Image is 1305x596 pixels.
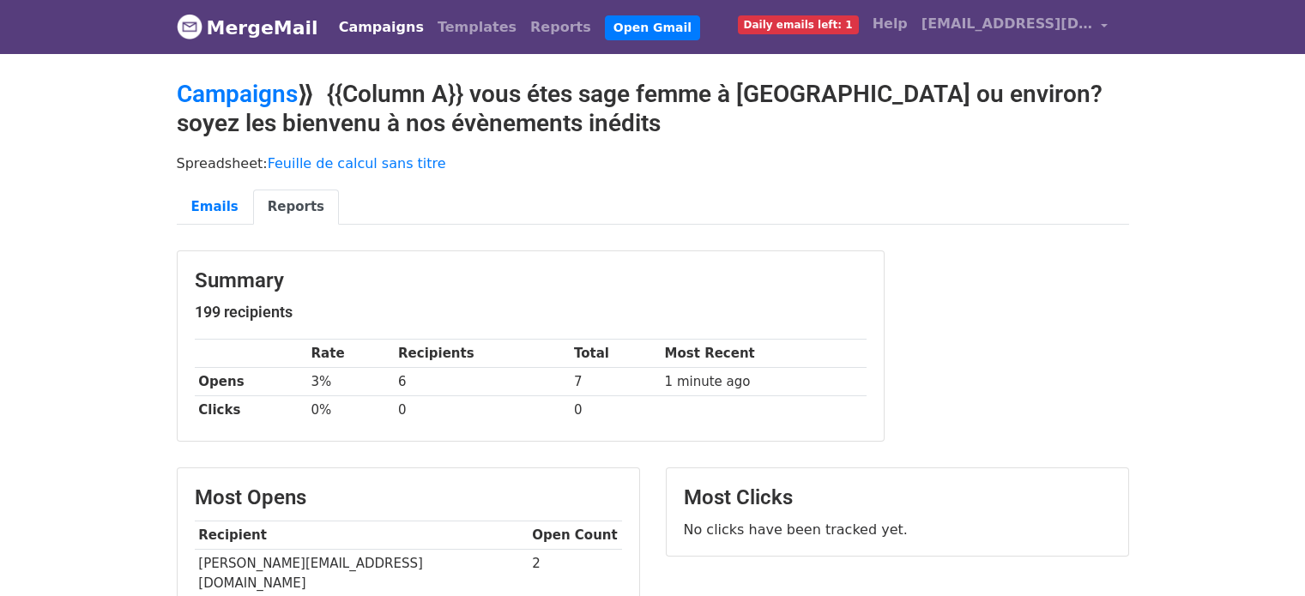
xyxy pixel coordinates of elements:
td: 7 [570,368,661,396]
a: Help [866,7,915,41]
p: Spreadsheet: [177,154,1129,172]
span: [EMAIL_ADDRESS][DOMAIN_NAME] [921,14,1093,34]
a: Campaigns [177,80,298,108]
th: Recipients [394,340,570,368]
img: MergeMail logo [177,14,202,39]
td: 0% [307,396,395,424]
h5: 199 recipients [195,303,867,322]
a: Open Gmail [605,15,700,40]
a: Emails [177,190,253,225]
th: Total [570,340,661,368]
a: Daily emails left: 1 [731,7,866,41]
a: Feuille de calcul sans titre [268,155,446,172]
a: Reports [253,190,339,225]
p: No clicks have been tracked yet. [684,521,1111,539]
th: Opens [195,368,307,396]
td: 1 minute ago [661,368,867,396]
th: Clicks [195,396,307,424]
td: 6 [394,368,570,396]
h3: Summary [195,268,867,293]
a: MergeMail [177,9,318,45]
td: 3% [307,368,395,396]
h3: Most Clicks [684,485,1111,510]
a: Reports [523,10,598,45]
th: Most Recent [661,340,867,368]
th: Rate [307,340,395,368]
h2: ⟫ {{Column A}} vous étes sage femme à [GEOGRAPHIC_DATA] ou environ? soyez les bienvenu à nos évèn... [177,80,1129,137]
td: 0 [394,396,570,424]
td: 0 [570,396,661,424]
th: Recipient [195,521,529,550]
h3: Most Opens [195,485,622,510]
span: Daily emails left: 1 [738,15,859,34]
th: Open Count [529,521,622,550]
a: Templates [431,10,523,45]
a: [EMAIL_ADDRESS][DOMAIN_NAME] [915,7,1115,47]
a: Campaigns [332,10,431,45]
